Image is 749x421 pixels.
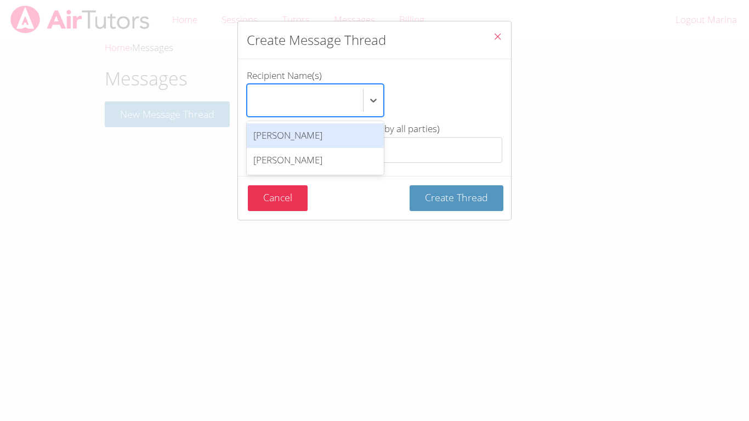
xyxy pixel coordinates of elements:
[247,69,322,82] span: Recipient Name(s)
[247,30,386,50] h2: Create Message Thread
[425,191,488,204] span: Create Thread
[247,148,384,173] div: [PERSON_NAME]
[410,185,503,211] button: Create Thread
[253,88,256,113] input: Recipient Name(s)
[484,21,511,55] button: Close
[248,185,308,211] button: Cancel
[247,123,384,148] div: [PERSON_NAME]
